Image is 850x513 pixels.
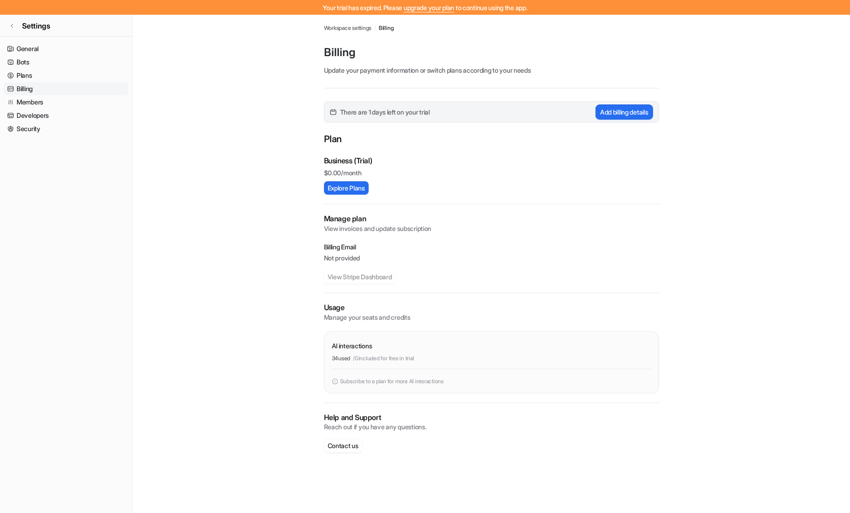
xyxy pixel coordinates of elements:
p: 34 used [332,354,351,363]
a: Billing [4,82,128,95]
a: Plans [4,69,128,82]
p: Manage your seats and credits [324,313,659,322]
p: Help and Support [324,412,659,423]
p: $ 0.00/month [324,168,659,178]
a: General [4,42,128,55]
button: View Stripe Dashboard [324,270,396,283]
button: Add billing details [596,104,653,120]
p: Subscribe to a plan for more AI interactions [340,377,444,386]
h2: Manage plan [324,213,659,224]
p: Plan [324,132,659,148]
a: upgrade your plan [404,4,454,12]
p: / 0 included for free in trial [353,354,414,363]
img: calender-icon.svg [330,109,336,115]
p: Usage [324,302,659,313]
span: / [374,24,376,32]
a: Bots [4,56,128,69]
p: View invoices and update subscription [324,224,659,233]
a: Security [4,122,128,135]
p: Not provided [324,254,659,263]
a: Members [4,96,128,109]
p: Business (Trial) [324,155,372,166]
p: Reach out if you have any questions. [324,422,659,432]
a: Workspace settings [324,24,372,32]
button: Explore Plans [324,181,369,195]
a: Developers [4,109,128,122]
span: There are 1 days left on your trial [340,107,430,117]
p: Update your payment information or switch plans according to your needs [324,65,659,75]
span: Settings [22,20,50,31]
button: Contact us [324,439,362,452]
p: Billing [324,45,659,60]
p: Billing Email [324,242,659,252]
a: Billing [379,24,393,32]
p: AI interactions [332,341,372,351]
